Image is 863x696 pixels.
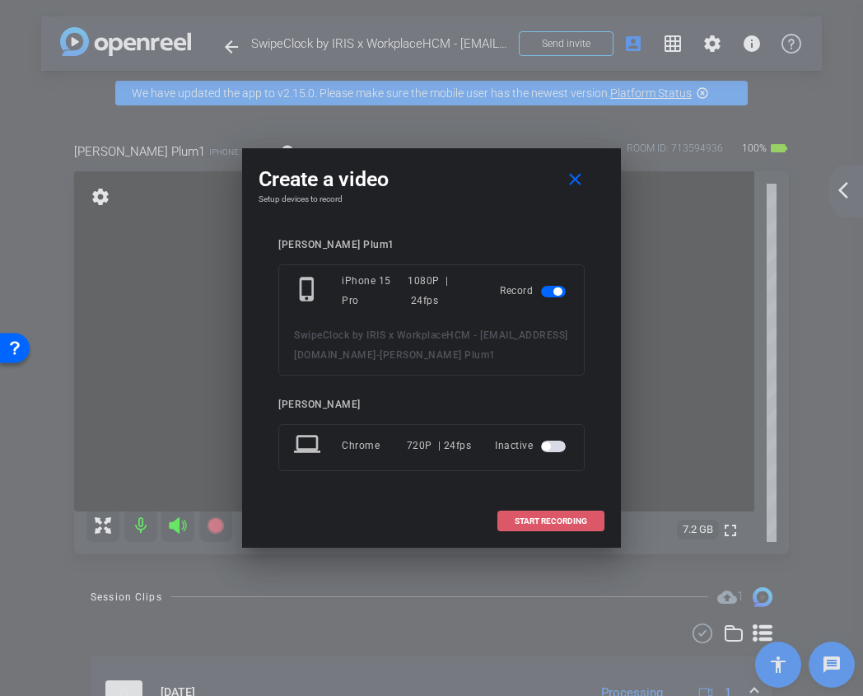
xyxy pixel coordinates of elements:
div: [PERSON_NAME] [278,399,585,411]
h4: Setup devices to record [259,194,604,204]
div: Inactive [495,431,569,460]
mat-icon: close [565,170,585,190]
button: START RECORDING [497,511,604,531]
span: [PERSON_NAME] Plum1 [380,349,496,361]
mat-icon: laptop [294,431,324,460]
div: Create a video [259,165,604,194]
div: [PERSON_NAME] Plum1 [278,239,585,251]
div: Chrome [342,431,407,460]
div: 1080P | 24fps [408,271,476,311]
span: SwipeClock by IRIS x WorkplaceHCM - [EMAIL_ADDRESS][DOMAIN_NAME] [294,329,568,361]
div: 720P | 24fps [407,431,472,460]
span: START RECORDING [515,517,587,526]
mat-icon: phone_iphone [294,276,324,306]
span: - [376,349,380,361]
div: Record [500,271,569,311]
div: iPhone 15 Pro [342,271,408,311]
